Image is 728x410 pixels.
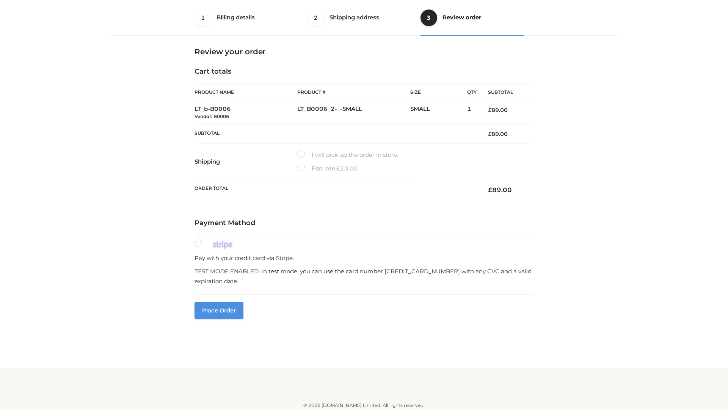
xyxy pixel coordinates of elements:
p: Pay with your credit card via Stripe. [195,253,533,263]
td: LT_B0006_2-_-SMALL [297,101,410,125]
th: Size [410,84,463,101]
td: LT_b-B0006 [195,101,297,125]
bdi: 89.00 [488,131,508,137]
th: Shipping [195,143,297,180]
h3: Review your order [195,47,533,56]
th: Order Total [195,180,477,200]
div: © 2025 [DOMAIN_NAME] Limited. All rights reserved. [113,402,615,409]
h4: Cart totals [195,68,533,76]
td: SMALL [410,101,467,125]
label: I will pick up the order in store. [297,150,398,160]
span: £ [488,131,491,137]
bdi: 89.00 [488,107,508,114]
button: Place order [195,302,243,319]
span: £ [336,165,340,172]
p: TEST MODE ENABLED. In test mode, you can use the card number [CREDIT_CARD_NUMBER] with any CVC an... [195,266,533,286]
span: £ [488,107,491,114]
bdi: 89.00 [488,186,512,194]
th: Subtotal [477,84,533,101]
label: Flat rate: [297,164,358,173]
small: Vendor: B0006 [195,114,229,119]
th: Subtotal [195,125,477,143]
bdi: 20.00 [336,165,358,172]
th: Product Name [195,84,297,101]
th: Product # [297,84,410,101]
td: 1 [467,101,477,125]
h4: Payment Method [195,219,533,227]
th: Qty [467,84,477,101]
span: £ [488,186,492,194]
